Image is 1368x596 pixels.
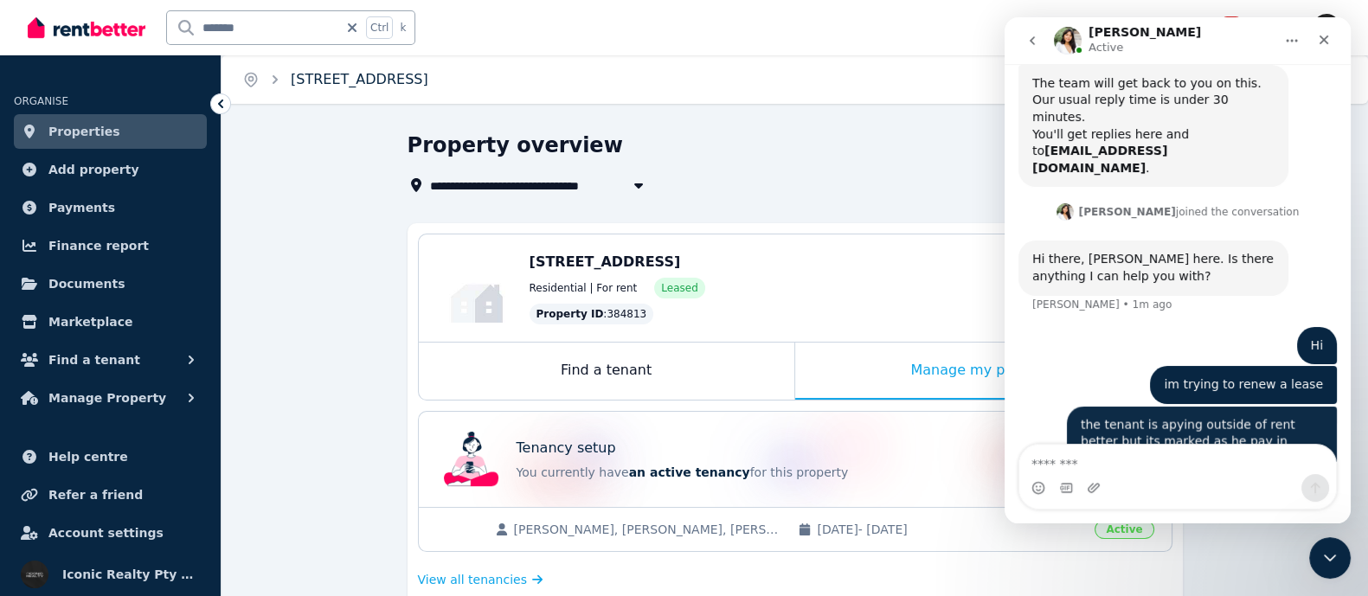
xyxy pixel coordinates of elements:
span: an active tenancy [629,465,750,479]
span: Properties [48,121,120,142]
img: Iconic Realty Pty Ltd [21,561,48,588]
a: View all tenancies [418,571,543,588]
span: k [400,21,406,35]
iframe: Intercom live chat [1005,17,1351,523]
span: Iconic Realty Pty Ltd [62,564,200,585]
span: Account settings [48,522,164,543]
p: Tenancy setup [517,438,616,458]
span: View all tenancies [418,571,527,588]
span: Residential | For rent [530,281,638,295]
span: Leased [661,281,697,295]
img: RentBetter [28,15,145,41]
div: Manage my property [795,343,1172,400]
span: Property ID [536,307,604,321]
button: Find a tenant [14,343,207,377]
span: 218 [1221,16,1242,29]
a: Refer a friend [14,477,207,512]
span: Refer a friend [48,484,143,505]
a: Payments [14,190,207,225]
span: Find a tenant [48,349,140,370]
span: Add property [48,159,139,180]
a: Add property [14,152,207,187]
a: Documents [14,266,207,301]
a: [STREET_ADDRESS] [291,71,428,87]
span: Marketplace [48,311,132,332]
span: Finance report [48,235,149,256]
a: Tenancy setupTenancy setupYou currently havean active tenancyfor this property [419,412,1172,507]
a: Account settings [14,516,207,550]
span: Active [1095,520,1153,539]
span: Help centre [48,446,128,467]
nav: Breadcrumb [222,55,449,104]
span: ORGANISE [14,95,68,107]
div: : 384813 [530,304,654,324]
a: Properties [14,114,207,149]
button: Manage Property [14,381,207,415]
img: Tenancy setup [444,432,499,487]
p: You currently have for this property [517,464,1122,481]
span: Ctrl [366,16,393,39]
a: Finance report [14,228,207,263]
img: Iconic Realty Pty Ltd [1313,14,1340,42]
iframe: Intercom live chat [1309,537,1351,579]
span: Manage Property [48,388,166,408]
h1: Property overview [408,131,623,159]
span: Documents [48,273,125,294]
span: [DATE] - [DATE] [817,521,1084,538]
span: [STREET_ADDRESS] [530,253,681,270]
a: Help centre [14,439,207,474]
a: Marketplace [14,304,207,339]
span: [PERSON_NAME], [PERSON_NAME], [PERSON_NAME] [PERSON_NAME] [PERSON_NAME], [PERSON_NAME] [PERSON_NAME] [514,521,781,538]
span: Payments [48,197,115,218]
div: Find a tenant [419,343,794,400]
